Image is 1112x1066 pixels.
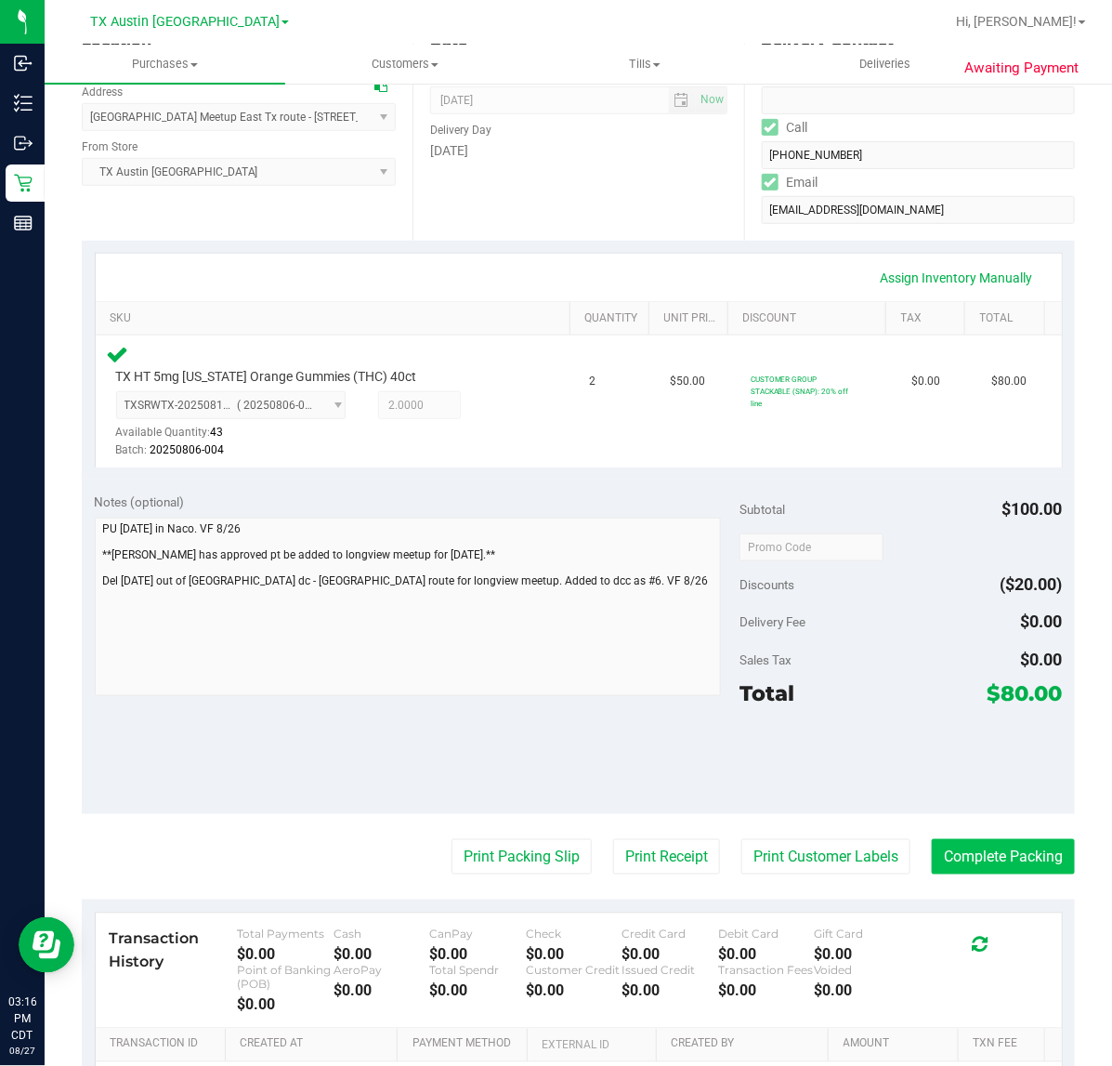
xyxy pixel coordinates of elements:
[622,982,719,1000] div: $0.00
[911,373,940,390] span: $0.00
[238,964,334,992] div: Point of Banking (POB)
[430,982,527,1000] div: $0.00
[718,964,815,978] div: Transaction Fees
[334,964,430,978] div: AeroPay
[90,14,280,30] span: TX Austin [GEOGRAPHIC_DATA]
[584,311,641,326] a: Quantity
[430,141,726,161] div: [DATE]
[286,56,525,72] span: Customers
[739,502,785,517] span: Subtotal
[110,311,563,326] a: SKU
[743,311,880,326] a: Discount
[664,311,721,326] a: Unit Price
[45,56,285,72] span: Purchases
[526,964,622,978] div: Customer Credit
[765,45,1006,84] a: Deliveries
[116,443,148,456] span: Batch:
[751,375,849,408] span: CUSTOMER GROUP STACKABLE (SNAP): 20% off line
[1001,574,1063,594] span: ($20.00)
[525,45,765,84] a: Tills
[762,86,1075,114] input: Format: (999) 999-9999
[988,680,1063,706] span: $80.00
[1002,499,1063,519] span: $100.00
[82,84,123,100] label: Address
[95,494,185,509] span: Notes (optional)
[590,373,596,390] span: 2
[834,56,935,72] span: Deliveries
[739,680,794,706] span: Total
[451,839,592,875] button: Print Packing Slip
[622,964,719,978] div: Issued Credit
[238,996,334,1014] div: $0.00
[718,982,815,1000] div: $0.00
[238,928,334,941] div: Total Payments
[718,946,815,964] div: $0.00
[240,1037,390,1052] a: Created At
[762,141,1075,169] input: Format: (999) 999-9999
[844,1037,951,1052] a: Amount
[762,169,818,196] label: Email
[19,917,74,973] iframe: Resource center
[412,1037,520,1052] a: Payment Method
[14,134,33,152] inline-svg: Outbound
[622,946,719,964] div: $0.00
[964,58,1079,79] span: Awaiting Payment
[741,839,910,875] button: Print Customer Labels
[116,368,417,386] span: TX HT 5mg [US_STATE] Orange Gummies (THC) 40ct
[815,964,911,978] div: Voided
[526,982,622,1000] div: $0.00
[973,1037,1037,1052] a: Txn Fee
[8,1044,36,1058] p: 08/27
[718,928,815,941] div: Debit Card
[334,928,430,941] div: Cash
[901,311,958,326] a: Tax
[739,652,791,667] span: Sales Tax
[1021,612,1063,631] span: $0.00
[374,76,387,96] div: Copy address to clipboard
[14,54,33,72] inline-svg: Inbound
[150,443,225,456] span: 20250806-004
[430,964,527,978] div: Total Spendr
[334,982,430,1000] div: $0.00
[82,138,137,155] label: From Store
[815,982,911,1000] div: $0.00
[622,928,719,941] div: Credit Card
[815,946,911,964] div: $0.00
[869,262,1045,294] a: Assign Inventory Manually
[739,533,883,561] input: Promo Code
[526,56,765,72] span: Tills
[956,14,1077,29] span: Hi, [PERSON_NAME]!
[285,45,526,84] a: Customers
[14,214,33,232] inline-svg: Reports
[992,373,1027,390] span: $80.00
[14,94,33,112] inline-svg: Inventory
[762,114,808,141] label: Call
[526,946,622,964] div: $0.00
[14,174,33,192] inline-svg: Retail
[932,839,1075,875] button: Complete Packing
[671,1037,821,1052] a: Created By
[430,946,527,964] div: $0.00
[334,946,430,964] div: $0.00
[116,419,358,455] div: Available Quantity:
[238,946,334,964] div: $0.00
[110,1037,218,1052] a: Transaction ID
[8,994,36,1044] p: 03:16 PM CDT
[613,839,720,875] button: Print Receipt
[670,373,705,390] span: $50.00
[211,426,224,439] span: 43
[430,928,527,941] div: CanPay
[430,122,491,138] label: Delivery Day
[739,568,794,601] span: Discounts
[1021,650,1063,669] span: $0.00
[815,928,911,941] div: Gift Card
[526,928,622,941] div: Check
[45,45,285,84] a: Purchases
[980,311,1037,326] a: Total
[739,614,805,629] span: Delivery Fee
[527,1029,656,1062] th: External ID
